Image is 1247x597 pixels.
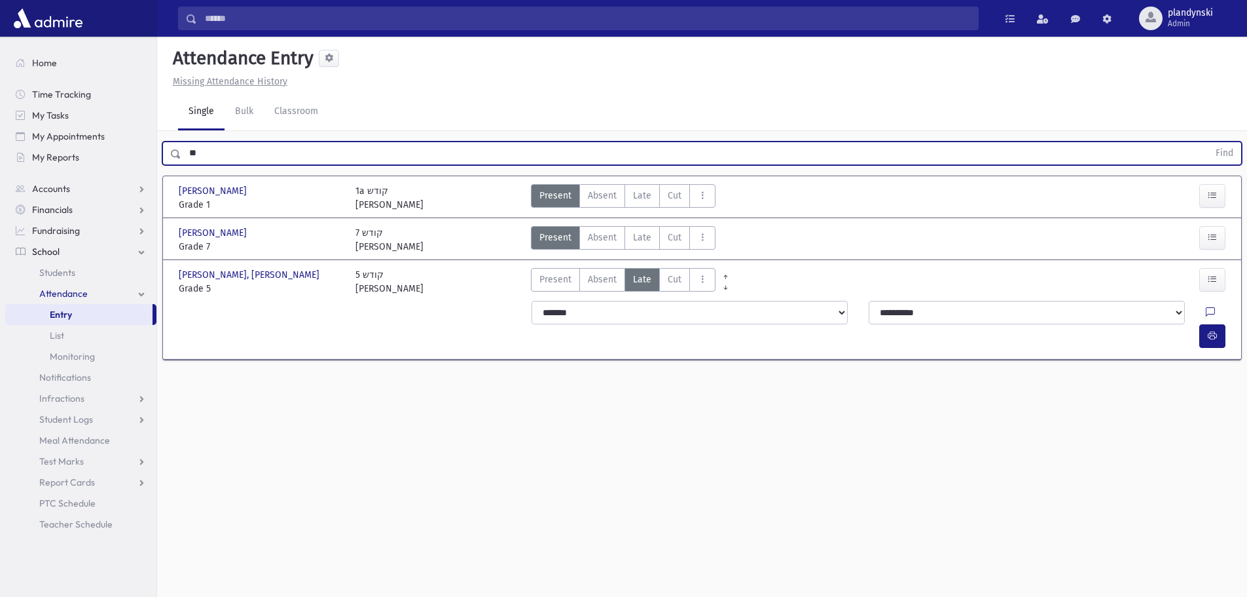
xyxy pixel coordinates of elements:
[5,178,156,199] a: Accounts
[5,430,156,451] a: Meal Attendance
[32,204,73,216] span: Financials
[178,94,225,130] a: Single
[32,130,105,142] span: My Appointments
[179,240,342,254] span: Grade 7
[539,231,571,244] span: Present
[225,94,264,130] a: Bulk
[531,268,715,296] div: AttTypes
[5,493,156,514] a: PTC Schedule
[264,94,329,130] a: Classroom
[5,283,156,304] a: Attendance
[1208,142,1241,164] button: Find
[32,225,80,237] span: Fundraising
[355,226,424,254] div: 7 קודש [PERSON_NAME]
[197,7,978,30] input: Search
[10,5,86,31] img: AdmirePro
[179,282,342,296] span: Grade 5
[32,246,60,258] span: School
[1168,8,1213,18] span: plandynski
[173,76,287,87] u: Missing Attendance History
[32,183,70,195] span: Accounts
[39,414,93,425] span: Student Logs
[5,84,156,105] a: Time Tracking
[355,268,424,296] div: 5 קודש [PERSON_NAME]
[668,273,681,286] span: Cut
[39,372,91,383] span: Notifications
[633,273,651,286] span: Late
[39,476,95,488] span: Report Cards
[5,367,156,388] a: Notifications
[633,189,651,202] span: Late
[32,151,79,163] span: My Reports
[50,351,95,362] span: Monitoring
[39,288,88,299] span: Attendance
[668,189,681,202] span: Cut
[5,346,156,367] a: Monitoring
[168,47,314,69] h5: Attendance Entry
[39,434,110,446] span: Meal Attendance
[5,241,156,262] a: School
[1168,18,1213,29] span: Admin
[39,497,96,509] span: PTC Schedule
[531,184,715,212] div: AttTypes
[588,273,617,286] span: Absent
[179,268,322,282] span: [PERSON_NAME], [PERSON_NAME]
[633,231,651,244] span: Late
[5,126,156,147] a: My Appointments
[5,451,156,472] a: Test Marks
[32,88,91,100] span: Time Tracking
[5,199,156,220] a: Financials
[588,189,617,202] span: Absent
[5,105,156,126] a: My Tasks
[39,518,113,530] span: Teacher Schedule
[539,273,571,286] span: Present
[539,189,571,202] span: Present
[588,231,617,244] span: Absent
[5,147,156,168] a: My Reports
[5,409,156,430] a: Student Logs
[32,109,69,121] span: My Tasks
[5,388,156,409] a: Infractions
[32,57,57,69] span: Home
[39,267,75,279] span: Students
[5,472,156,493] a: Report Cards
[668,231,681,244] span: Cut
[5,52,156,73] a: Home
[179,198,342,212] span: Grade 1
[39,455,84,467] span: Test Marks
[5,220,156,241] a: Fundraising
[50,330,64,341] span: List
[168,76,287,87] a: Missing Attendance History
[355,184,424,212] div: 1a קודש [PERSON_NAME]
[179,226,249,240] span: [PERSON_NAME]
[5,514,156,535] a: Teacher Schedule
[5,304,153,325] a: Entry
[50,309,72,320] span: Entry
[39,393,84,404] span: Infractions
[179,184,249,198] span: [PERSON_NAME]
[5,262,156,283] a: Students
[531,226,715,254] div: AttTypes
[5,325,156,346] a: List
